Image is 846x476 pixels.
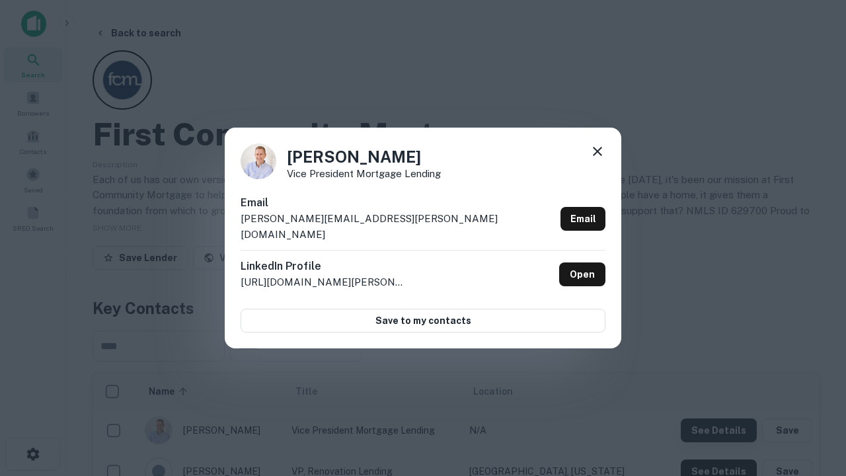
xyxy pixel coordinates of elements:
p: Vice President Mortgage Lending [287,169,441,178]
h6: Email [241,195,555,211]
p: [URL][DOMAIN_NAME][PERSON_NAME] [241,274,406,290]
p: [PERSON_NAME][EMAIL_ADDRESS][PERSON_NAME][DOMAIN_NAME] [241,211,555,242]
img: 1520878720083 [241,143,276,179]
iframe: Chat Widget [780,370,846,434]
a: Email [560,207,605,231]
a: Open [559,262,605,286]
button: Save to my contacts [241,309,605,333]
h6: LinkedIn Profile [241,258,406,274]
h4: [PERSON_NAME] [287,145,441,169]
